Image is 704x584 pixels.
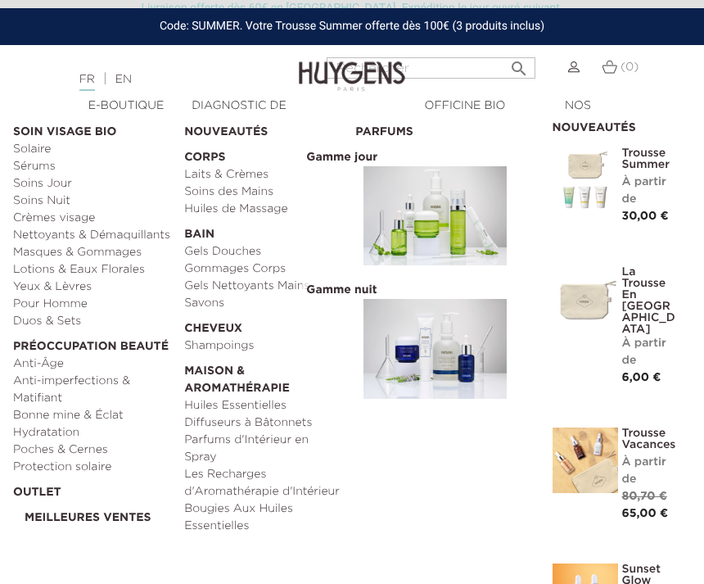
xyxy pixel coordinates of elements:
[553,266,618,332] img: La Trousse en Coton
[355,274,515,406] a: Gamme nuit
[13,459,173,476] a: Protection solaire
[13,227,173,244] a: Nettoyants & Démaquillants
[71,70,282,89] div: |
[299,35,405,93] img: Huygens
[13,330,173,355] a: Préoccupation beauté
[13,441,173,459] a: Poches & Cernes
[13,141,173,158] a: Solaire
[622,211,669,222] span: 30,00 €
[25,501,173,527] a: Meilleures Ventes
[184,166,344,183] a: Laits & Crèmes
[355,141,515,274] a: Gamme jour
[553,147,618,213] img: Trousse Summer
[184,337,344,355] a: Shampoings
[13,313,173,330] a: Duos & Sets
[115,74,132,85] a: EN
[184,432,344,466] a: Parfums d'Intérieur en Spray
[184,243,344,260] a: Gels Douches
[13,192,173,210] a: Soins Nuit
[13,210,173,227] a: Crèmes visage
[184,278,344,295] a: Gels Nettoyants Mains
[184,500,344,535] a: Bougies Aux Huiles Essentielles
[13,158,173,175] a: Sérums
[13,175,173,192] a: Soins Jour
[184,115,344,141] a: Nouveautés
[622,174,679,208] div: À partir de
[183,97,296,132] a: Diagnostic de peau
[553,115,679,135] h2: Nouveautés
[622,454,679,488] div: À partir de
[363,166,507,265] img: routine_jour_banner.jpg
[302,283,381,297] span: Gamme nuit
[13,278,173,296] a: Yeux & Lèvres
[363,299,507,398] img: routine_nuit_banner.jpg
[13,244,173,261] a: Masques & Gommages
[504,52,534,75] button: 
[79,74,95,91] a: FR
[622,266,679,335] a: La Trousse en [GEOGRAPHIC_DATA]
[302,150,381,165] span: Gamme jour
[621,61,639,73] span: (0)
[327,57,535,79] input: Rechercher
[184,397,344,414] a: Huiles Essentielles
[184,295,344,312] a: Savons
[13,407,173,424] a: Bonne mine & Éclat
[521,97,634,132] a: Nos engagements
[184,312,344,337] a: Cheveux
[184,201,344,218] a: Huiles de Massage
[13,261,173,278] a: Lotions & Eaux Florales
[622,428,679,450] a: Trousse Vacances
[184,260,344,278] a: Gommages Corps
[13,476,173,501] a: OUTLET
[622,147,679,170] a: Trousse Summer
[13,373,173,407] a: Anti-imperfections & Matifiant
[622,508,669,519] span: 65,00 €
[622,491,667,502] span: 80,70 €
[184,218,344,243] a: Bain
[184,183,344,201] a: Soins des Mains
[622,335,679,369] div: À partir de
[622,372,661,383] span: 6,00 €
[70,97,183,115] a: E-Boutique
[13,355,173,373] a: Anti-Âge
[355,115,515,141] a: Parfums
[509,54,529,74] i: 
[553,428,618,493] img: La Trousse vacances
[13,424,173,441] a: Hydratation
[184,414,344,432] a: Diffuseurs à Bâtonnets
[408,97,521,115] a: Officine Bio
[13,115,173,141] a: Soin Visage Bio
[184,355,344,397] a: Maison & Aromathérapie
[184,141,344,166] a: Corps
[13,296,173,313] a: Pour Homme
[184,466,344,500] a: Les Recharges d'Aromathérapie d'Intérieur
